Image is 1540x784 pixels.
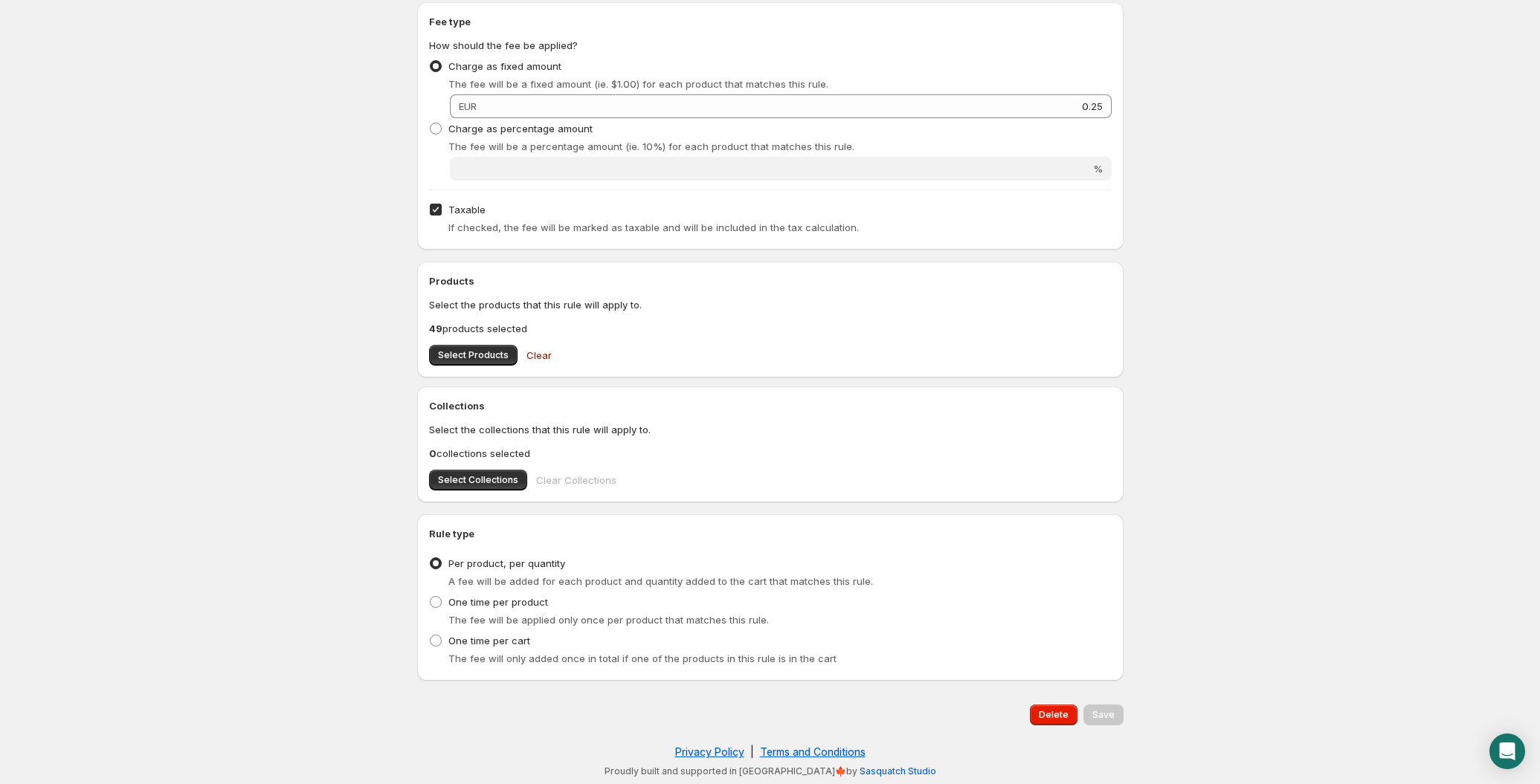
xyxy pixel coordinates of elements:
[429,345,518,366] button: Select Products
[448,204,486,216] span: Taxable
[448,123,593,135] span: Charge as percentage amount
[429,447,436,459] b: 0
[448,60,561,72] span: Charge as fixed amount
[526,348,552,363] span: Clear
[429,446,1112,461] p: collections selected
[429,39,578,51] span: How should the fee be applied?
[438,474,518,486] span: Select Collections
[448,614,769,626] span: The fee will be applied only once per product that matches this rule.
[448,557,565,569] span: Per product, per quantity
[448,652,837,664] span: The fee will only added once in total if one of the products in this rule is in the cart
[760,745,866,758] a: Terms and Conditions
[1489,733,1525,769] div: Open Intercom Messenger
[425,765,1116,777] p: Proudly built and supported in [GEOGRAPHIC_DATA]🍁by
[675,745,744,758] a: Privacy Policy
[429,323,442,334] b: 49
[429,273,1112,288] h2: Products
[429,470,527,490] button: Select Collections
[1030,704,1077,725] button: Delete
[448,78,828,90] span: The fee will be a fixed amount (ie. $1.00) for each product that matches this rule.
[448,596,548,608] span: One time per product
[429,422,1112,437] p: Select the collections that this rule will apply to.
[429,297,1112,312] p: Select the products that this rule will apply to.
[448,635,530,647] span: One time per cart
[429,14,1112,29] h2: Fee type
[459,100,477,112] span: EUR
[448,139,1112,154] p: The fee will be a percentage amount (ie. 10%) for each product that matches this rule.
[448,221,859,233] span: If checked, the fee will be marked as taxable and will be included in the tax calculation.
[429,321,1112,336] p: products selected
[1093,163,1103,175] span: %
[438,349,509,361] span: Select Products
[429,398,1112,413] h2: Collections
[429,526,1112,541] h2: Rule type
[448,575,873,587] span: A fee will be added for each product and quantity added to the cart that matches this rule.
[860,765,936,777] a: Sasquatch Studio
[750,745,754,758] span: |
[518,340,561,370] button: Clear
[1039,709,1069,721] span: Delete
